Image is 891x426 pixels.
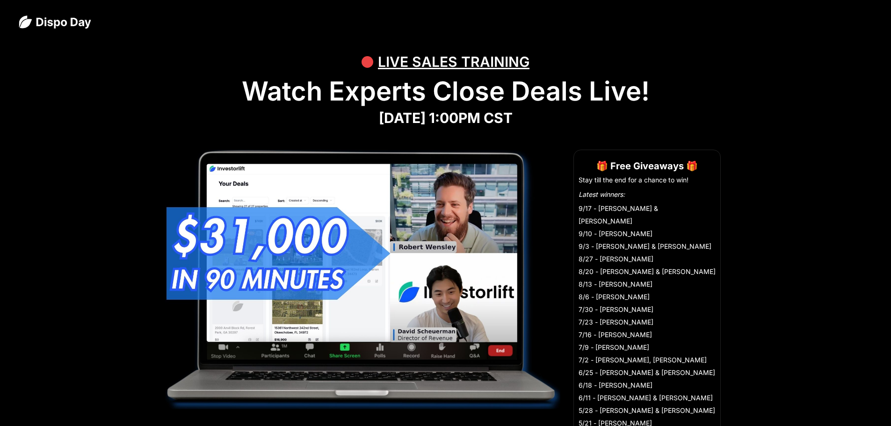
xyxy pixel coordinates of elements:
h1: Watch Experts Close Deals Live! [19,76,872,107]
li: Stay till the end for a chance to win! [579,175,716,185]
em: Latest winners: [579,190,625,198]
strong: [DATE] 1:00PM CST [379,109,513,126]
div: LIVE SALES TRAINING [378,48,529,76]
strong: 🎁 Free Giveaways 🎁 [596,160,698,172]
